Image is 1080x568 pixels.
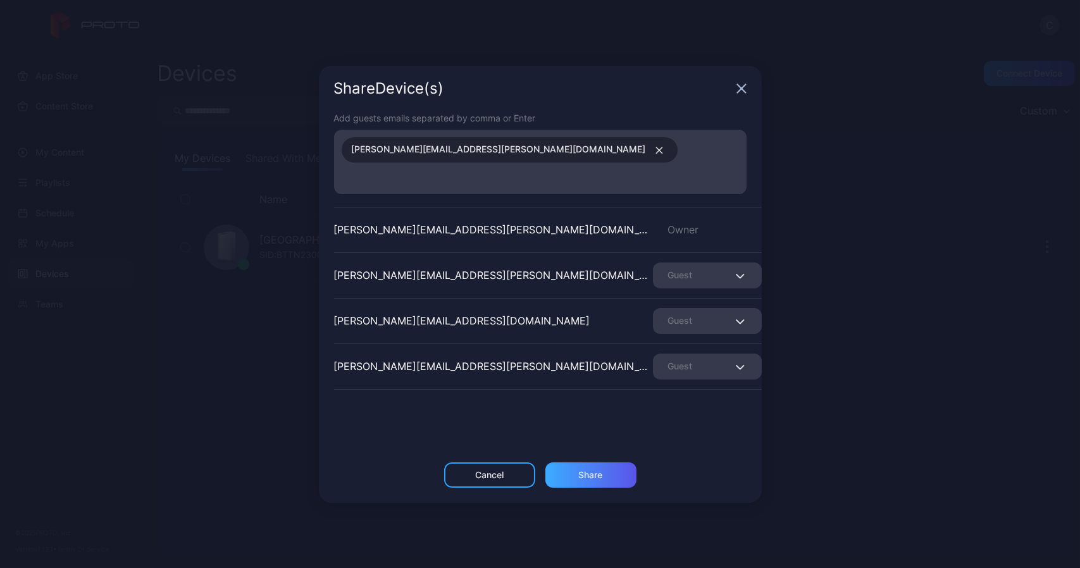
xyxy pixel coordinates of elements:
[334,313,590,328] div: [PERSON_NAME][EMAIL_ADDRESS][DOMAIN_NAME]
[334,81,731,96] div: Share Device (s)
[653,262,762,288] button: Guest
[545,462,636,488] button: Share
[579,470,603,480] div: Share
[334,359,653,374] div: [PERSON_NAME][EMAIL_ADDRESS][PERSON_NAME][DOMAIN_NAME]
[653,308,762,334] button: Guest
[444,462,535,488] button: Cancel
[352,142,646,158] span: [PERSON_NAME][EMAIL_ADDRESS][PERSON_NAME][DOMAIN_NAME]
[334,222,653,237] div: [PERSON_NAME][EMAIL_ADDRESS][PERSON_NAME][DOMAIN_NAME]
[653,354,762,380] button: Guest
[334,111,747,125] div: Add guests emails separated by comma or Enter
[334,268,653,283] div: [PERSON_NAME][EMAIL_ADDRESS][PERSON_NAME][DOMAIN_NAME]
[653,222,762,237] div: Owner
[475,470,504,480] div: Cancel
